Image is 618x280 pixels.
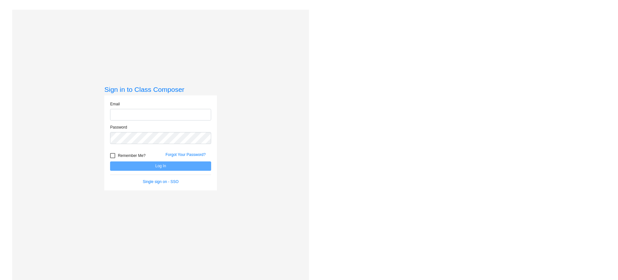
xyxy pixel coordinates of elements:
button: Log In [110,161,211,171]
label: Password [110,124,127,130]
label: Email [110,101,120,107]
h3: Sign in to Class Composer [104,85,217,93]
a: Forgot Your Password? [165,152,206,157]
a: Single sign on - SSO [143,179,179,184]
span: Remember Me? [118,152,145,159]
